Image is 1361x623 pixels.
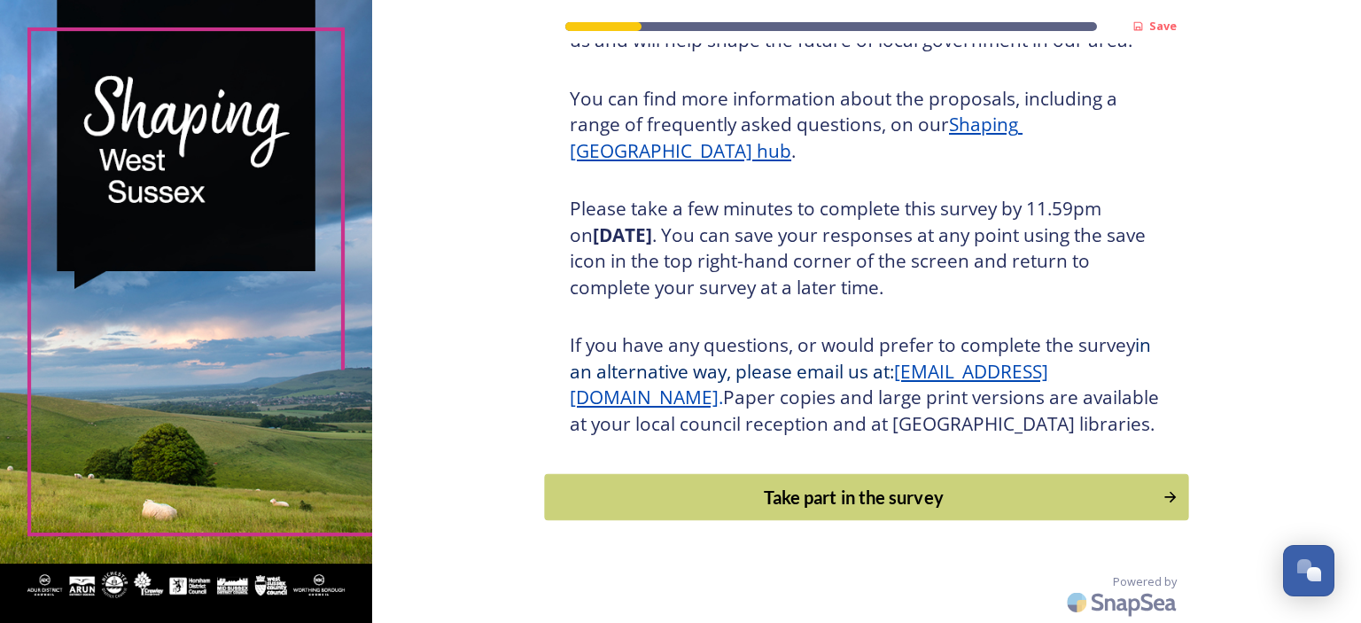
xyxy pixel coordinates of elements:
span: in an alternative way, please email us at: [570,332,1155,384]
span: . [719,385,723,409]
span: Powered by [1113,573,1177,590]
h3: Please take a few minutes to complete this survey by 11.59pm on . You can save your responses at ... [570,196,1163,300]
h3: If you have any questions, or would prefer to complete the survey Paper copies and large print ve... [570,332,1163,437]
div: Take part in the survey [555,484,1154,510]
button: Continue [544,474,1188,521]
strong: [DATE] [593,222,652,247]
strong: Save [1149,18,1177,34]
button: Open Chat [1283,545,1334,596]
h3: You can find more information about the proposals, including a range of frequently asked question... [570,86,1163,165]
a: Shaping [GEOGRAPHIC_DATA] hub [570,112,1023,163]
a: [EMAIL_ADDRESS][DOMAIN_NAME] [570,359,1048,410]
img: SnapSea Logo [1062,581,1186,623]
